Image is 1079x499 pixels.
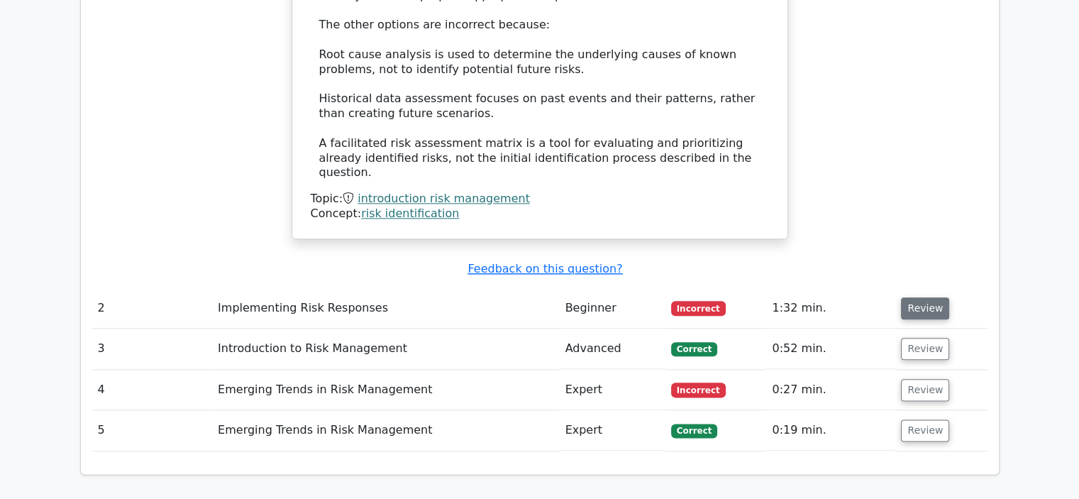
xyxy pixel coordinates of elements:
[358,192,530,205] a: introduction risk management
[311,192,769,207] div: Topic:
[901,420,949,442] button: Review
[92,410,213,451] td: 5
[560,370,665,410] td: Expert
[92,370,213,410] td: 4
[901,379,949,401] button: Review
[311,207,769,221] div: Concept:
[361,207,459,220] a: risk identification
[671,342,717,356] span: Correct
[92,288,213,329] td: 2
[671,424,717,438] span: Correct
[212,329,559,369] td: Introduction to Risk Management
[467,262,622,275] a: Feedback on this question?
[766,329,895,369] td: 0:52 min.
[766,288,895,329] td: 1:32 min.
[92,329,213,369] td: 3
[212,288,559,329] td: Implementing Risk Responses
[212,410,559,451] td: Emerging Trends in Risk Management
[901,297,949,319] button: Review
[560,329,665,369] td: Advanced
[671,383,726,397] span: Incorrect
[212,370,559,410] td: Emerging Trends in Risk Management
[901,338,949,360] button: Review
[766,410,895,451] td: 0:19 min.
[671,301,726,315] span: Incorrect
[766,370,895,410] td: 0:27 min.
[560,288,665,329] td: Beginner
[560,410,665,451] td: Expert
